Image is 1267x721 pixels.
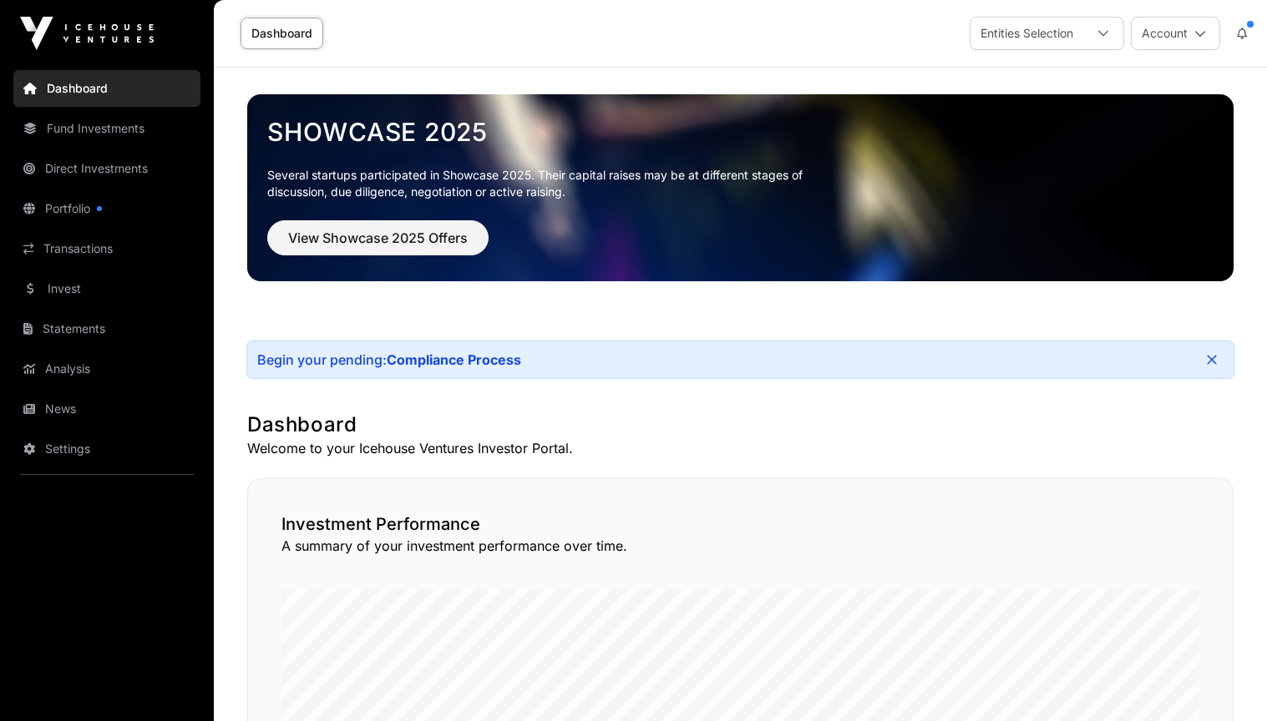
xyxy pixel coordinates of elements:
[267,117,1214,147] a: Showcase 2025
[247,94,1234,281] img: Showcase 2025
[247,411,1234,438] h1: Dashboard
[13,150,200,187] a: Direct Investments
[13,350,200,387] a: Analysis
[257,351,521,368] div: Begin your pending:
[20,17,154,50] img: Icehouse Ventures Logo
[13,70,200,107] a: Dashboard
[387,351,521,368] a: Compliance Process
[267,167,829,200] p: Several startups participated in Showcase 2025. Their capital raises may be at different stages o...
[1183,641,1267,721] iframe: Chat Widget
[13,110,200,147] a: Fund Investments
[281,512,1199,536] h2: Investment Performance
[13,391,200,427] a: News
[971,18,1083,49] div: Entities Selection
[1131,17,1220,50] button: Account
[13,310,200,347] a: Statements
[241,18,323,49] a: Dashboard
[281,536,1199,556] p: A summary of your investment performance over time.
[1200,348,1224,371] button: Close
[13,431,200,467] a: Settings
[13,230,200,267] a: Transactions
[288,228,468,248] span: View Showcase 2025 Offers
[13,270,200,307] a: Invest
[13,190,200,227] a: Portfolio
[267,237,489,254] a: View Showcase 2025 Offers
[267,220,489,255] button: View Showcase 2025 Offers
[247,438,1234,458] p: Welcome to your Icehouse Ventures Investor Portal.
